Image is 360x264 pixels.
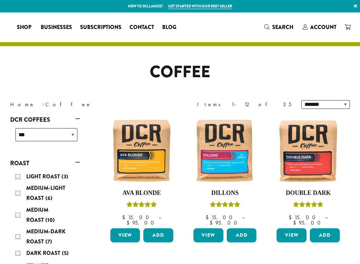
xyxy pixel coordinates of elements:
span: Subscriptions [80,23,121,32]
a: DillonsRated 5.00 out of 5 [192,117,258,226]
h4: Dillons [192,189,258,197]
a: DCR Coffees [10,114,80,125]
span: Businesses [41,23,72,32]
a: Shop [13,22,37,33]
span: – [325,214,328,221]
span: Account [310,23,336,31]
div: Items 1-12 of 35 [197,100,291,109]
a: Double DarkRated 4.50 out of 5 [275,117,341,226]
span: › [42,98,44,109]
span: – [242,214,245,221]
span: (3) [62,173,68,180]
button: Add [227,228,257,242]
bdi: 15.00 [289,214,319,221]
div: Rated 5.00 out of 5 [210,201,240,211]
span: (6) [45,194,52,202]
span: (5) [62,249,69,257]
a: Search [260,22,299,33]
bdi: 15.00 [122,214,152,221]
img: Ava-Blonde-12oz-1-300x300.jpg [108,117,175,184]
img: Double-Dark-12oz-300x300.jpg [275,117,341,184]
a: View [277,228,307,242]
span: Medium Roast [26,206,48,224]
a: Roast [10,157,80,169]
span: Medium-Light Roast [26,184,65,202]
bdi: 15.00 [206,214,236,221]
div: Rated 4.50 out of 5 [293,201,323,211]
a: Ava BlondeRated 5.00 out of 5 [109,117,175,226]
span: (10) [45,216,55,224]
span: Shop [17,23,31,32]
span: – [158,214,161,221]
span: (7) [45,238,52,245]
span: Medium-Dark Roast [26,228,66,245]
nav: Breadcrumb [10,100,170,109]
bdi: 95.00 [127,219,157,226]
span: $ [206,214,211,221]
bdi: 95.00 [293,219,324,226]
span: Blog [162,23,176,32]
span: $ [289,214,294,221]
span: $ [127,219,132,226]
span: $ [122,214,128,221]
span: $ [293,219,299,226]
a: View [193,228,223,242]
div: Rated 5.00 out of 5 [127,201,157,211]
button: Add [143,228,173,242]
span: $ [210,219,215,226]
h1: Coffee [5,62,355,82]
h4: Ava Blonde [109,189,175,197]
span: Light Roast [26,173,62,180]
a: Get started with our best seller [168,3,232,9]
h4: Double Dark [275,189,341,197]
bdi: 95.00 [210,219,240,226]
a: Home [10,101,35,108]
span: Search [272,23,293,31]
img: Dillons-12oz-300x300.jpg [192,117,258,184]
span: Contact [130,23,154,32]
button: Add [310,228,340,242]
span: Dark Roast [26,249,62,257]
a: View [110,228,140,242]
div: DCR Coffees [10,125,80,149]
